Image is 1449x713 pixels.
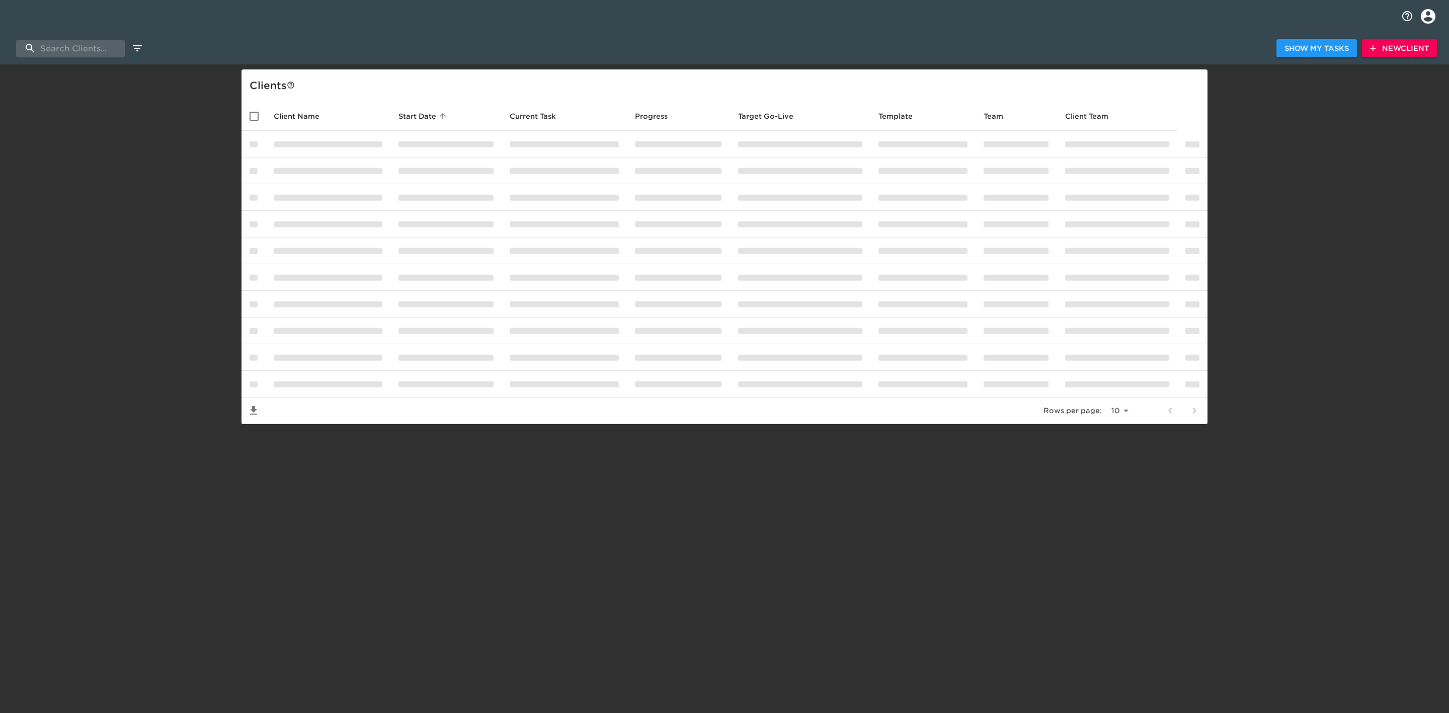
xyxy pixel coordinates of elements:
span: Calculated based on the start date and the duration of all Tasks contained in this Hub. [738,110,793,122]
span: Client Team [1065,110,1121,122]
button: Show My Tasks [1276,39,1357,58]
span: Template [878,110,926,122]
button: edit [129,40,146,57]
span: Show My Tasks [1284,42,1349,55]
span: New Client [1370,42,1429,55]
table: enhanced table [242,102,1207,424]
select: rows per page [1106,404,1132,419]
button: Save List [242,399,266,423]
div: Client s [250,77,1203,94]
input: search [16,40,125,57]
button: profile [1413,2,1443,31]
span: Team [984,110,1016,122]
span: Current Task [510,110,569,122]
span: Start Date [398,110,449,122]
button: notifications [1395,4,1419,28]
span: Progress [635,110,681,122]
span: Client Name [274,110,333,122]
span: Target Go-Live [738,110,807,122]
span: This is the next Task in this Hub that should be completed [510,110,556,122]
svg: This is a list of all of your clients and clients shared with you [287,81,295,89]
button: NewClient [1362,39,1437,58]
p: Rows per page: [1043,406,1102,416]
